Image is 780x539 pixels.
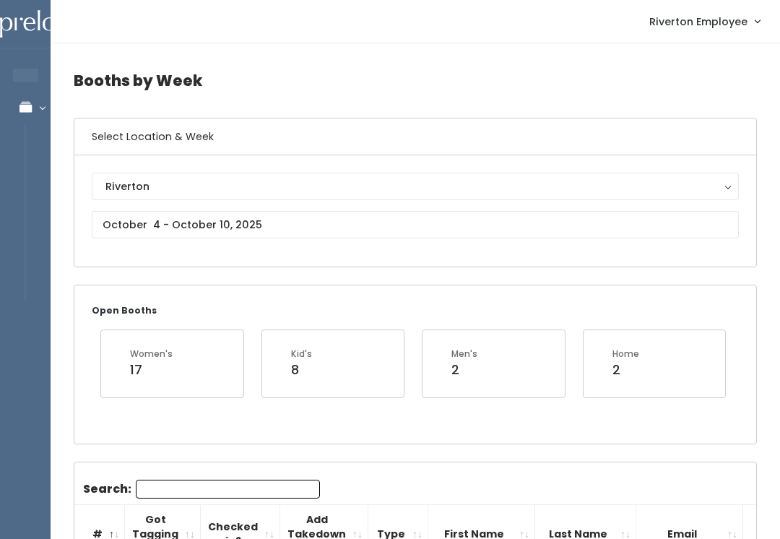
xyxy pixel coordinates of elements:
div: Kid's [291,348,312,361]
div: Home [612,348,639,361]
span: Riverton Employee [649,14,747,30]
input: Search: [136,480,320,499]
div: 2 [612,361,639,379]
h6: Select Location & Week [74,118,756,155]
div: Men's [451,348,477,361]
label: Search: [83,480,320,499]
div: Women's [130,348,173,361]
div: 2 [451,361,477,379]
h4: Booths by Week [74,61,757,100]
button: Riverton [92,173,739,200]
small: Open Booths [92,304,157,316]
input: October 4 - October 10, 2025 [92,211,739,238]
div: 8 [291,361,312,379]
div: Riverton [105,178,725,194]
div: 17 [130,361,173,379]
a: Riverton Employee [635,6,774,37]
